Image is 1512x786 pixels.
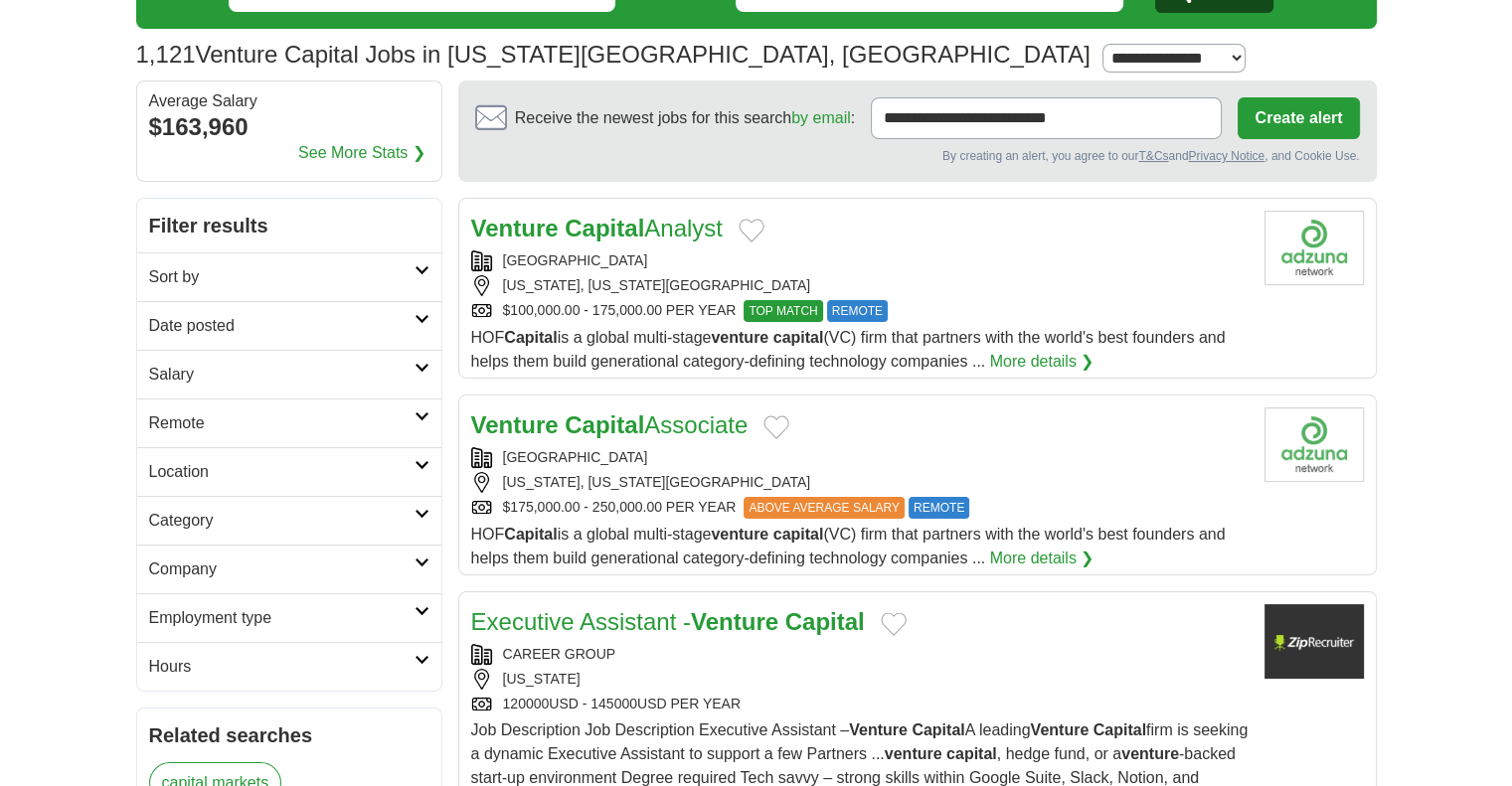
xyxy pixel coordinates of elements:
[137,545,441,593] a: Company
[1188,149,1264,163] a: Privacy Notice
[773,329,824,346] strong: capital
[136,37,196,73] span: 1,121
[881,612,907,636] button: Add to favorite jobs
[739,219,764,242] button: Add to favorite jobs
[137,199,441,252] h2: Filter results
[149,93,429,109] div: Average Salary
[149,720,429,750] h2: Related searches
[1093,721,1146,738] strong: Capital
[149,265,415,289] h2: Sort by
[471,275,1249,296] div: [US_STATE], [US_STATE][GEOGRAPHIC_DATA]
[691,608,778,635] strong: Venture
[1264,604,1364,679] img: Company logo
[565,411,644,438] strong: Capital
[1238,97,1359,139] button: Create alert
[137,642,441,691] a: Hours
[1030,721,1089,738] strong: Venture
[909,497,969,519] span: REMOTE
[298,141,425,165] a: See More Stats ❯
[946,745,997,762] strong: capital
[137,496,441,545] a: Category
[149,314,415,338] h2: Date posted
[471,694,1249,714] div: 120000USD - 145000USD PER YEAR
[763,415,789,439] button: Add to favorite jobs
[137,447,441,496] a: Location
[149,363,415,387] h2: Salary
[471,644,1249,665] div: CAREER GROUP
[711,526,768,543] strong: venture
[471,215,723,241] a: Venture CapitalAnalyst
[773,526,824,543] strong: capital
[471,472,1249,493] div: [US_STATE], [US_STATE][GEOGRAPHIC_DATA]
[1138,149,1168,163] a: T&Cs
[849,721,908,738] strong: Venture
[471,447,1249,468] div: [GEOGRAPHIC_DATA]
[149,509,415,533] h2: Category
[471,300,1249,322] div: $100,000.00 - 175,000.00 PER YEAR
[471,526,1226,566] span: HOF is a global multi-stage (VC) firm that partners with the world's best founders and helps them...
[149,411,415,435] h2: Remote
[990,350,1094,374] a: More details ❯
[785,608,865,635] strong: Capital
[791,109,851,126] a: by email
[1264,211,1364,285] img: Company logo
[149,655,415,679] h2: Hours
[885,745,942,762] strong: venture
[149,606,415,630] h2: Employment type
[137,301,441,350] a: Date posted
[471,497,1249,519] div: $175,000.00 - 250,000.00 PER YEAR
[137,593,441,642] a: Employment type
[711,329,768,346] strong: venture
[504,329,557,346] strong: Capital
[827,300,888,322] span: REMOTE
[475,147,1360,165] div: By creating an alert, you agree to our and , and Cookie Use.
[137,398,441,447] a: Remote
[471,411,749,438] a: Venture CapitalAssociate
[1264,407,1364,482] img: Company logo
[149,460,415,484] h2: Location
[471,608,865,635] a: Executive Assistant -Venture Capital
[149,109,429,145] div: $163,960
[149,557,415,581] h2: Company
[1121,745,1179,762] strong: venture
[912,721,964,738] strong: Capital
[137,252,441,301] a: Sort by
[565,215,644,241] strong: Capital
[744,497,905,519] span: ABOVE AVERAGE SALARY
[744,300,822,322] span: TOP MATCH
[515,106,855,130] span: Receive the newest jobs for this search :
[471,215,559,241] strong: Venture
[471,411,559,438] strong: Venture
[137,350,441,398] a: Salary
[136,41,1091,68] h1: Venture Capital Jobs in [US_STATE][GEOGRAPHIC_DATA], [GEOGRAPHIC_DATA]
[471,250,1249,271] div: [GEOGRAPHIC_DATA]
[990,547,1094,570] a: More details ❯
[471,329,1226,370] span: HOF is a global multi-stage (VC) firm that partners with the world's best founders and helps them...
[504,526,557,543] strong: Capital
[471,669,1249,690] div: [US_STATE]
